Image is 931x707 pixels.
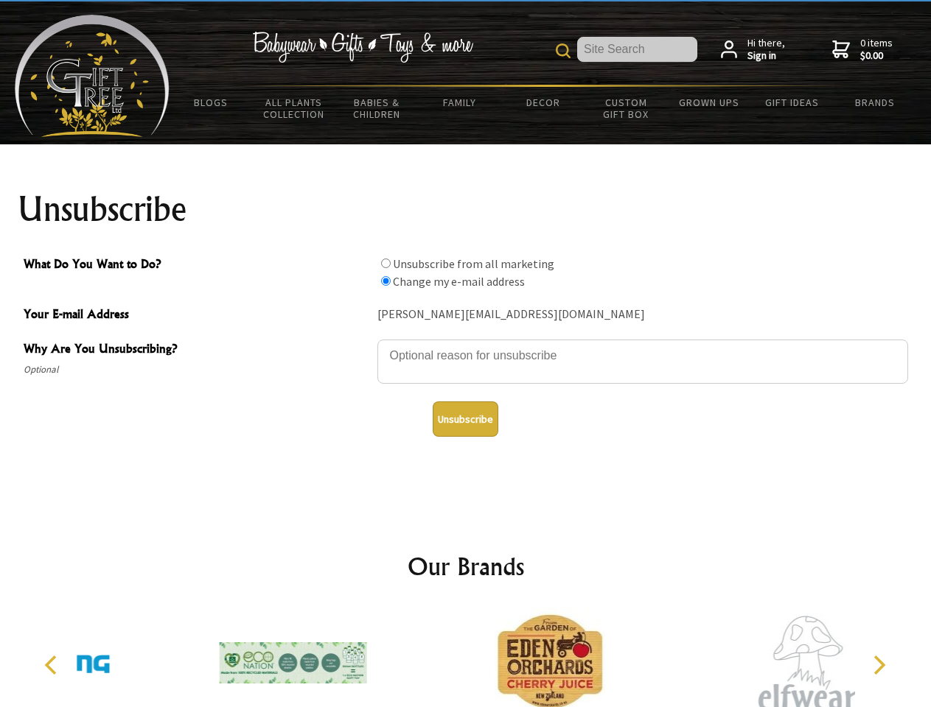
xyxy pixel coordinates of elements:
a: 0 items$0.00 [832,37,893,63]
input: Site Search [577,37,697,62]
div: [PERSON_NAME][EMAIL_ADDRESS][DOMAIN_NAME] [377,303,908,326]
a: BLOGS [170,87,253,118]
strong: Sign in [747,49,785,63]
button: Previous [37,649,69,681]
input: What Do You Want to Do? [381,258,391,268]
span: What Do You Want to Do? [24,255,370,276]
h1: Unsubscribe [18,191,914,227]
span: Your E-mail Address [24,305,370,326]
button: Next [862,649,895,681]
a: Decor [501,87,585,118]
a: Brands [834,87,917,118]
a: Grown Ups [667,87,750,118]
a: Gift Ideas [750,87,834,118]
span: Why Are You Unsubscribing? [24,340,370,361]
label: Change my e-mail address [393,274,525,289]
img: Babywear - Gifts - Toys & more [252,32,473,63]
label: Unsubscribe from all marketing [393,256,554,271]
button: Unsubscribe [433,401,498,437]
img: Babyware - Gifts - Toys and more... [15,15,170,137]
a: Babies & Children [335,87,419,130]
span: Hi there, [747,37,785,63]
a: Hi there,Sign in [721,37,785,63]
input: What Do You Want to Do? [381,276,391,286]
a: Family [419,87,502,118]
a: Custom Gift Box [585,87,668,130]
textarea: Why Are You Unsubscribing? [377,340,908,384]
span: 0 items [860,36,893,63]
span: Optional [24,361,370,379]
h2: Our Brands [29,549,902,584]
strong: $0.00 [860,49,893,63]
img: product search [556,43,571,58]
a: All Plants Collection [253,87,336,130]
